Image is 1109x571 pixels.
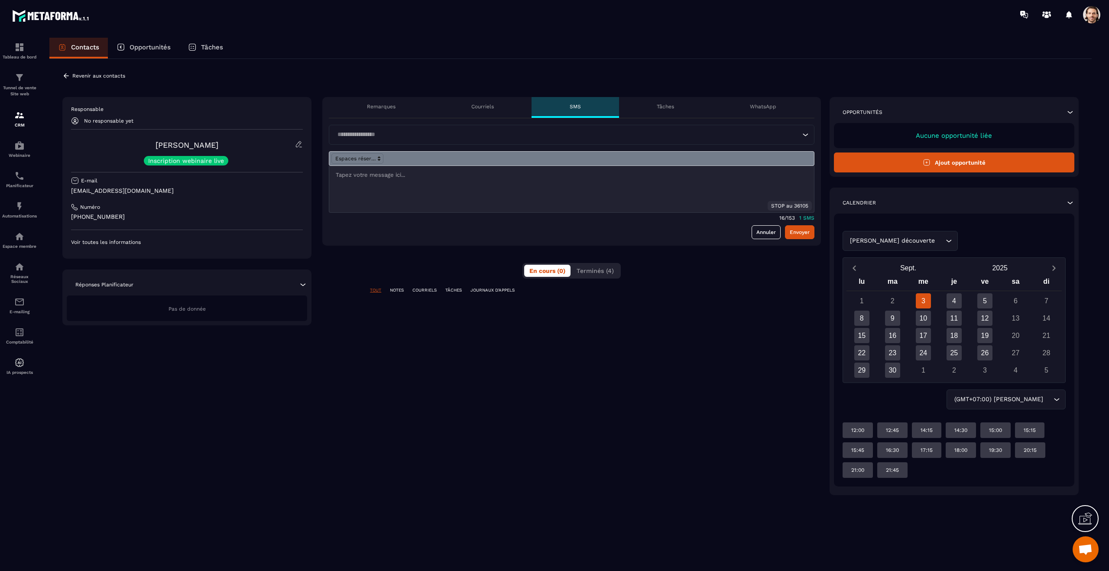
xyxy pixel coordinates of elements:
a: automationsautomationsAutomatisations [2,195,37,225]
div: Search for option [843,231,958,251]
div: je [939,276,970,291]
div: Search for option [947,389,1066,409]
p: Planificateur [2,183,37,188]
a: Contacts [49,38,108,58]
img: social-network [14,262,25,272]
a: accountantaccountantComptabilité [2,321,37,351]
span: Terminés (4) [577,267,614,274]
div: 1 [916,363,931,378]
div: 3 [977,363,992,378]
div: ma [877,276,908,291]
button: Open months overlay [863,260,954,276]
img: automations [14,201,25,211]
p: Tâches [657,103,674,110]
div: 22 [854,345,869,360]
p: Tâches [201,43,223,51]
a: Open chat [1073,536,1099,562]
div: 4 [1008,363,1023,378]
div: 7 [1039,293,1054,308]
button: Terminés (4) [571,265,619,277]
a: automationsautomationsWebinaire [2,134,37,164]
div: 5 [1039,363,1054,378]
div: 13 [1008,311,1023,326]
img: accountant [14,327,25,337]
p: 14:15 [921,427,933,434]
p: WhatsApp [750,103,776,110]
div: 20 [1008,328,1023,343]
a: schedulerschedulerPlanificateur [2,164,37,195]
div: 25 [947,345,962,360]
div: 17 [916,328,931,343]
div: 21 [1039,328,1054,343]
p: 19:30 [989,447,1002,454]
p: 15:00 [989,427,1002,434]
div: 2 [947,363,962,378]
input: Search for option [334,130,800,140]
div: 26 [977,345,992,360]
p: 21:00 [851,467,864,474]
div: 16 [885,328,900,343]
img: automations [14,140,25,151]
span: En cours (0) [529,267,565,274]
button: Previous month [846,262,863,274]
p: [PHONE_NUMBER] [71,213,303,221]
div: 9 [885,311,900,326]
p: NOTES [390,287,404,293]
p: Opportunités [130,43,171,51]
button: Ajout opportunité [834,152,1074,172]
p: Automatisations [2,214,37,218]
p: Espace membre [2,244,37,249]
button: Next month [1046,262,1062,274]
p: E-mail [81,177,97,184]
img: automations [14,231,25,242]
p: 12:45 [886,427,899,434]
p: 16/ [779,215,787,221]
img: logo [12,8,90,23]
a: formationformationTableau de bord [2,36,37,66]
p: Aucune opportunité liée [843,132,1066,140]
div: STOP au 36105 [768,201,812,211]
p: Tableau de bord [2,55,37,59]
p: TOUT [370,287,381,293]
div: Calendar days [846,293,1062,378]
p: Opportunités [843,109,882,116]
p: IA prospects [2,370,37,375]
p: COURRIELS [412,287,437,293]
img: formation [14,110,25,120]
p: 14:30 [954,427,967,434]
input: Search for option [1045,395,1051,404]
div: 29 [854,363,869,378]
button: Envoyer [785,225,814,239]
img: formation [14,42,25,52]
img: email [14,297,25,307]
button: Open years overlay [954,260,1046,276]
div: 12 [977,311,992,326]
p: 16:30 [886,447,899,454]
p: Revenir aux contacts [72,73,125,79]
div: Search for option [329,125,814,145]
img: automations [14,357,25,368]
img: formation [14,72,25,83]
div: 27 [1008,345,1023,360]
div: 15 [854,328,869,343]
a: formationformationTunnel de vente Site web [2,66,37,104]
p: 1 SMS [799,215,814,221]
p: Webinaire [2,153,37,158]
div: 28 [1039,345,1054,360]
p: JOURNAUX D'APPELS [470,287,515,293]
div: 10 [916,311,931,326]
p: 21:45 [886,467,899,474]
div: 30 [885,363,900,378]
p: Tunnel de vente Site web [2,85,37,97]
p: [EMAIL_ADDRESS][DOMAIN_NAME] [71,187,303,195]
a: formationformationCRM [2,104,37,134]
p: Calendrier [843,199,876,206]
p: 15:45 [851,447,864,454]
p: CRM [2,123,37,127]
p: Remarques [367,103,396,110]
p: No responsable yet [84,118,133,124]
div: 19 [977,328,992,343]
div: 4 [947,293,962,308]
span: [PERSON_NAME] découverte [848,236,937,246]
p: TÂCHES [445,287,462,293]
